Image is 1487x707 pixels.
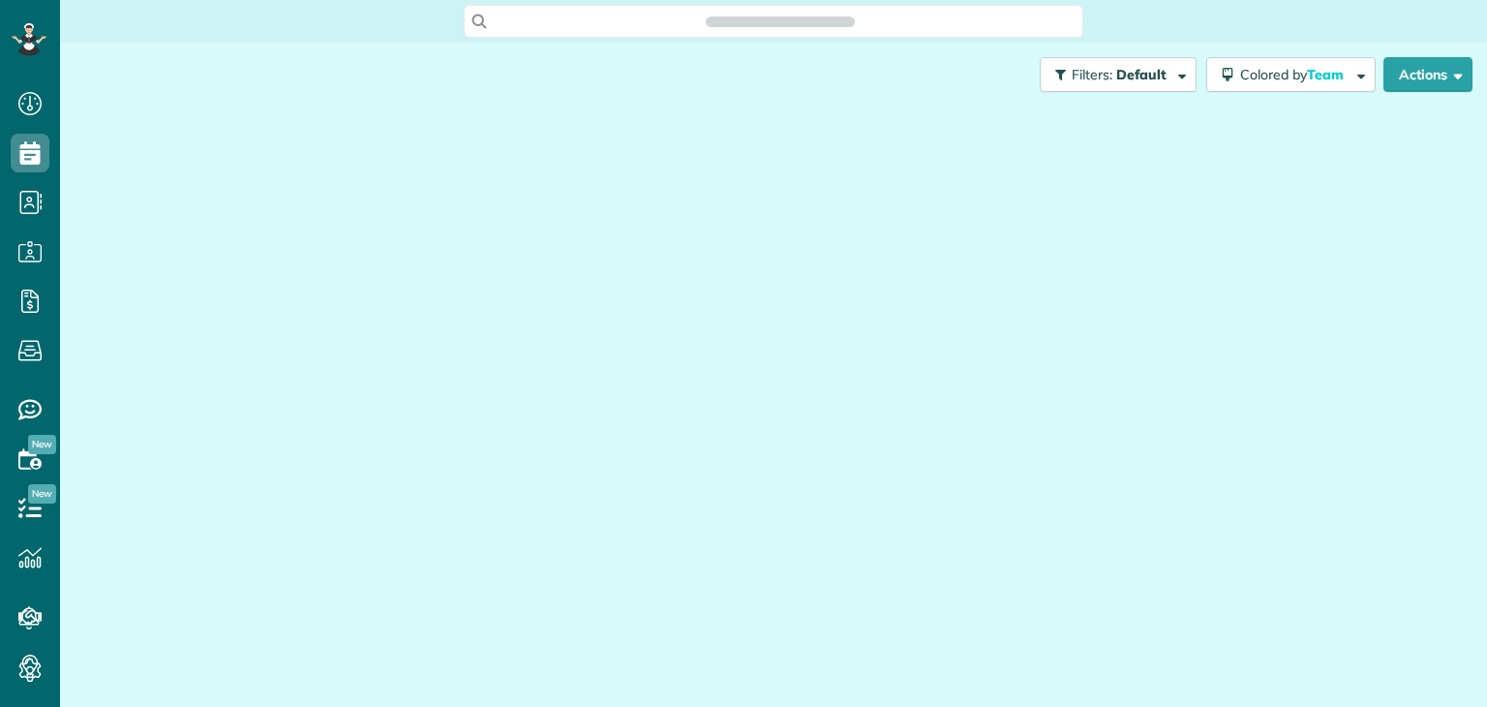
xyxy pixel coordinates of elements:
span: Filters: [1072,66,1112,83]
span: Default [1116,66,1168,83]
button: Actions [1383,57,1472,92]
span: New [28,435,56,454]
span: Team [1307,66,1347,83]
span: New [28,484,56,504]
button: Filters: Default [1040,57,1197,92]
button: Colored byTeam [1206,57,1376,92]
span: Colored by [1240,66,1350,83]
span: Search ZenMaid… [725,12,835,31]
a: Filters: Default [1030,57,1197,92]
